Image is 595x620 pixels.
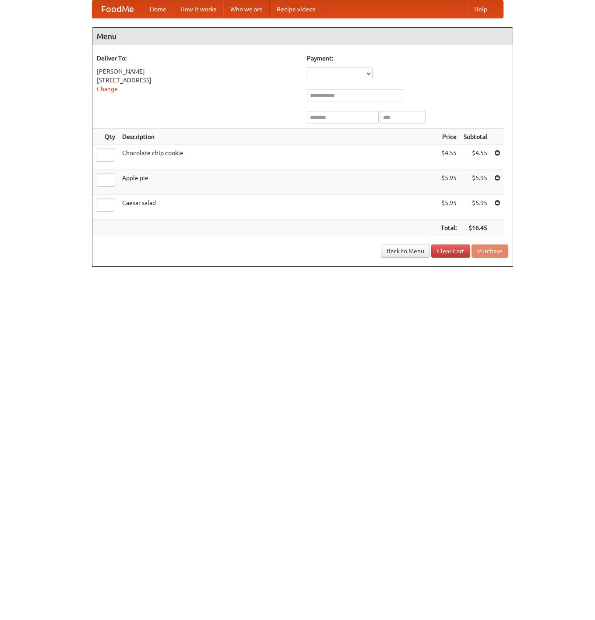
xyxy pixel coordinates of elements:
[460,129,491,145] th: Subtotal
[437,129,460,145] th: Price
[381,244,430,258] a: Back to Menu
[270,0,322,18] a: Recipe videos
[97,54,298,63] h5: Deliver To:
[92,0,143,18] a: FoodMe
[97,67,298,76] div: [PERSON_NAME]
[460,195,491,220] td: $5.95
[467,0,494,18] a: Help
[431,244,470,258] a: Clear Cart
[92,129,119,145] th: Qty
[307,54,508,63] h5: Payment:
[119,170,437,195] td: Apple pie
[97,85,118,92] a: Change
[97,76,298,85] div: [STREET_ADDRESS]
[437,170,460,195] td: $5.95
[460,145,491,170] td: $4.55
[223,0,270,18] a: Who we are
[460,220,491,236] th: $16.45
[119,129,437,145] th: Description
[437,220,460,236] th: Total:
[119,195,437,220] td: Caesar salad
[119,145,437,170] td: Chocolate chip cookie
[437,195,460,220] td: $5.95
[92,28,513,45] h4: Menu
[472,244,508,258] button: Purchase
[173,0,223,18] a: How it works
[143,0,173,18] a: Home
[437,145,460,170] td: $4.55
[460,170,491,195] td: $5.95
